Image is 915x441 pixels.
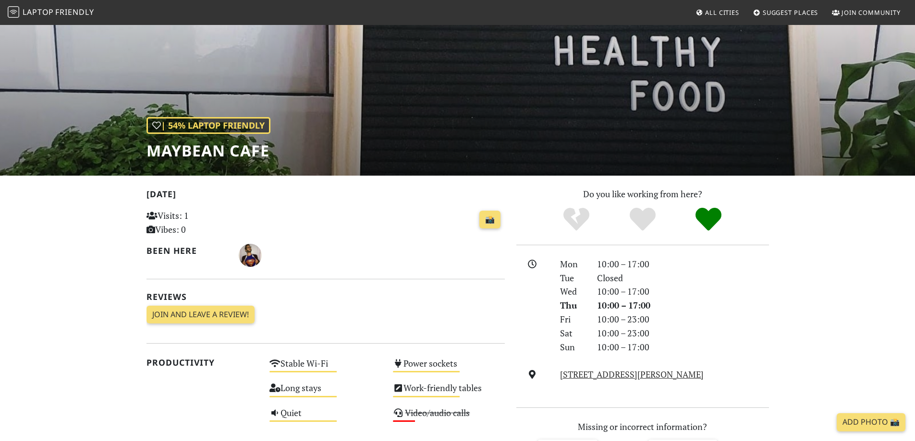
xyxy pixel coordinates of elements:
[8,4,94,21] a: LaptopFriendly LaptopFriendly
[554,312,591,326] div: Fri
[146,306,255,324] a: Join and leave a review!
[264,380,387,405] div: Long stays
[591,326,775,340] div: 10:00 – 23:00
[591,312,775,326] div: 10:00 – 23:00
[264,405,387,429] div: Quiet
[146,246,228,256] h2: Been here
[842,8,901,17] span: Join Community
[23,7,54,17] span: Laptop
[554,257,591,271] div: Mon
[239,244,262,267] img: 4637-giorgio.jpg
[554,326,591,340] div: Sat
[763,8,818,17] span: Suggest Places
[387,356,511,380] div: Power sockets
[239,249,262,260] span: Giorgio Rescio
[8,6,19,18] img: LaptopFriendly
[516,187,769,201] p: Do you like working from here?
[146,358,258,368] h2: Productivity
[591,298,775,312] div: 10:00 – 17:00
[554,298,591,312] div: Thu
[146,117,270,134] div: | 54% Laptop Friendly
[146,292,505,302] h2: Reviews
[705,8,739,17] span: All Cities
[516,420,769,434] p: Missing or incorrect information?
[828,4,904,21] a: Join Community
[610,206,676,233] div: Yes
[560,369,704,380] a: [STREET_ADDRESS][PERSON_NAME]
[146,209,258,237] p: Visits: 1 Vibes: 0
[405,407,470,418] s: Video/audio calls
[146,142,270,160] h1: Maybean Cafe
[675,206,742,233] div: Definitely!
[387,380,511,405] div: Work-friendly tables
[264,356,387,380] div: Stable Wi-Fi
[591,340,775,354] div: 10:00 – 17:00
[146,189,505,203] h2: [DATE]
[554,271,591,285] div: Tue
[591,257,775,271] div: 10:00 – 17:00
[554,285,591,298] div: Wed
[554,340,591,354] div: Sun
[591,285,775,298] div: 10:00 – 17:00
[543,206,610,233] div: No
[692,4,743,21] a: All Cities
[749,4,822,21] a: Suggest Places
[55,7,94,17] span: Friendly
[591,271,775,285] div: Closed
[479,211,500,229] a: 📸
